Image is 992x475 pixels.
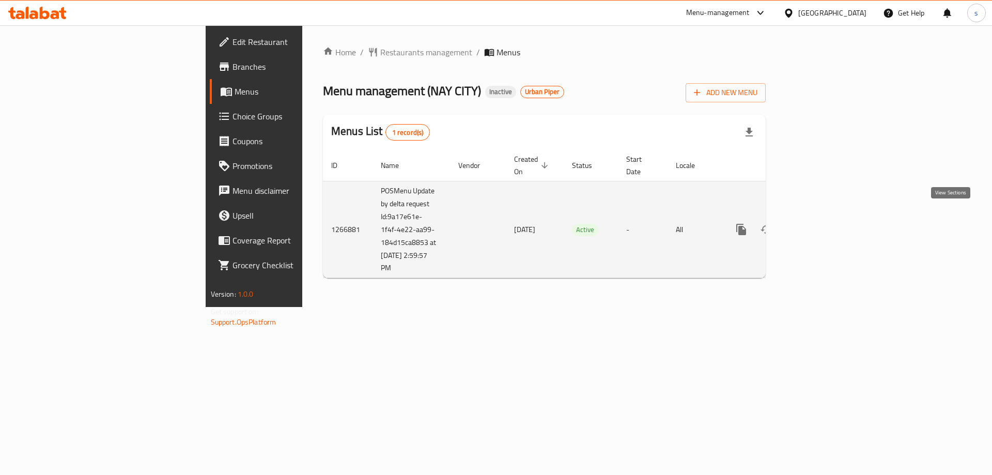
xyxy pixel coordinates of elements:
[235,85,363,98] span: Menus
[458,159,493,172] span: Vendor
[368,46,472,58] a: Restaurants management
[210,29,371,54] a: Edit Restaurant
[521,87,564,96] span: Urban Piper
[676,159,708,172] span: Locale
[238,287,254,301] span: 1.0.0
[211,305,258,318] span: Get support on:
[485,87,516,96] span: Inactive
[668,181,721,278] td: All
[323,150,836,279] table: enhanced table
[729,217,754,242] button: more
[686,83,766,102] button: Add New Menu
[233,135,363,147] span: Coupons
[210,129,371,154] a: Coupons
[233,160,363,172] span: Promotions
[323,79,481,102] span: Menu management ( NAY CITY )
[694,86,757,99] span: Add New Menu
[514,153,551,178] span: Created On
[373,181,450,278] td: POSMenu Update by delta request Id:9a17e61e-1f4f-4e22-aa99-184d15ca8853 at [DATE] 2:59:57 PM
[497,46,520,58] span: Menus
[210,253,371,278] a: Grocery Checklist
[331,159,351,172] span: ID
[974,7,978,19] span: s
[380,46,472,58] span: Restaurants management
[572,224,598,236] span: Active
[210,178,371,203] a: Menu disclaimer
[233,185,363,197] span: Menu disclaimer
[572,159,606,172] span: Status
[721,150,836,181] th: Actions
[233,259,363,271] span: Grocery Checklist
[210,79,371,104] a: Menus
[323,46,766,58] nav: breadcrumb
[210,154,371,178] a: Promotions
[476,46,480,58] li: /
[210,228,371,253] a: Coverage Report
[331,124,430,141] h2: Menus List
[211,287,236,301] span: Version:
[485,86,516,98] div: Inactive
[233,36,363,48] span: Edit Restaurant
[626,153,655,178] span: Start Date
[754,217,779,242] button: Change Status
[210,54,371,79] a: Branches
[233,110,363,122] span: Choice Groups
[210,203,371,228] a: Upsell
[386,128,430,137] span: 1 record(s)
[686,7,750,19] div: Menu-management
[210,104,371,129] a: Choice Groups
[381,159,412,172] span: Name
[737,120,762,145] div: Export file
[618,181,668,278] td: -
[514,223,535,236] span: [DATE]
[233,60,363,73] span: Branches
[385,124,430,141] div: Total records count
[211,315,276,329] a: Support.OpsPlatform
[798,7,866,19] div: [GEOGRAPHIC_DATA]
[233,234,363,247] span: Coverage Report
[233,209,363,222] span: Upsell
